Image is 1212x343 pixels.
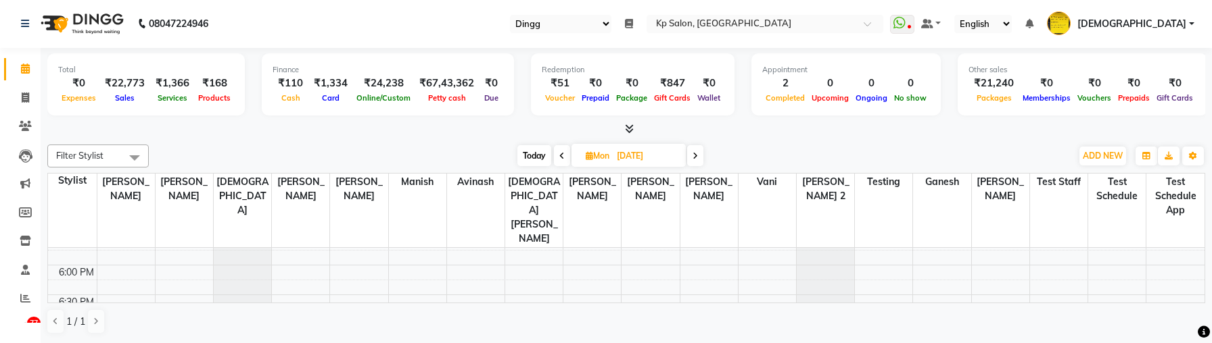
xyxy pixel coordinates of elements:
[66,315,85,329] span: 1 / 1
[58,64,234,76] div: Total
[613,93,651,103] span: Package
[48,174,97,188] div: Stylist
[353,93,414,103] span: Online/Custom
[505,174,563,247] span: [DEMOGRAPHIC_DATA][PERSON_NAME]
[808,93,852,103] span: Upcoming
[195,93,234,103] span: Products
[56,295,97,309] div: 6:30 PM
[1019,93,1074,103] span: Memberships
[389,174,446,190] span: Manish
[1030,174,1088,190] span: test staff
[4,317,37,339] a: 77
[972,174,1029,205] span: [PERSON_NAME]
[1153,76,1196,91] div: ₹0
[680,174,738,205] span: [PERSON_NAME]
[582,151,613,161] span: Mon
[855,174,912,190] span: testing
[1074,93,1115,103] span: Vouchers
[330,174,388,205] span: [PERSON_NAME]
[319,93,343,103] span: Card
[739,174,796,190] span: Vani
[99,76,150,91] div: ₹22,773
[891,76,930,91] div: 0
[58,76,99,91] div: ₹0
[694,93,724,103] span: Wallet
[973,93,1015,103] span: Packages
[308,76,353,91] div: ₹1,334
[56,150,103,161] span: Filter Stylist
[1115,76,1153,91] div: ₹0
[1077,17,1186,31] span: [DEMOGRAPHIC_DATA]
[154,93,191,103] span: Services
[1074,76,1115,91] div: ₹0
[272,174,329,205] span: [PERSON_NAME]
[480,76,503,91] div: ₹0
[150,76,195,91] div: ₹1,366
[622,174,679,205] span: [PERSON_NAME]
[694,76,724,91] div: ₹0
[195,76,234,91] div: ₹168
[969,64,1196,76] div: Other sales
[613,76,651,91] div: ₹0
[762,93,808,103] span: Completed
[447,174,505,190] span: Avinash
[852,76,891,91] div: 0
[112,93,138,103] span: Sales
[97,174,155,205] span: [PERSON_NAME]
[651,76,694,91] div: ₹847
[1079,147,1126,165] button: ADD NEW
[852,93,891,103] span: Ongoing
[1115,93,1153,103] span: Prepaids
[27,317,41,330] span: 77
[651,93,694,103] span: Gift Cards
[578,76,613,91] div: ₹0
[149,5,208,43] b: 08047224946
[542,93,578,103] span: Voucher
[797,174,854,205] span: [PERSON_NAME] 2
[156,174,213,205] span: [PERSON_NAME]
[613,146,680,166] input: 2025-09-01
[481,93,502,103] span: Due
[353,76,414,91] div: ₹24,238
[273,76,308,91] div: ₹110
[425,93,469,103] span: Petty cash
[1019,76,1074,91] div: ₹0
[578,93,613,103] span: Prepaid
[278,93,304,103] span: Cash
[762,76,808,91] div: 2
[891,93,930,103] span: No show
[273,64,503,76] div: Finance
[1083,151,1123,161] span: ADD NEW
[1047,11,1071,35] img: Shivam
[542,64,724,76] div: Redemption
[56,265,97,280] div: 6:00 PM
[1088,174,1146,205] span: Test Schedule
[542,76,578,91] div: ₹51
[762,64,930,76] div: Appointment
[1153,93,1196,103] span: Gift Cards
[1146,174,1205,219] span: Test schedule app
[517,145,551,166] span: Today
[414,76,480,91] div: ₹67,43,362
[58,93,99,103] span: Expenses
[808,76,852,91] div: 0
[969,76,1019,91] div: ₹21,240
[214,174,271,219] span: [DEMOGRAPHIC_DATA]
[913,174,971,190] span: Ganesh
[563,174,621,205] span: [PERSON_NAME]
[34,5,127,43] img: logo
